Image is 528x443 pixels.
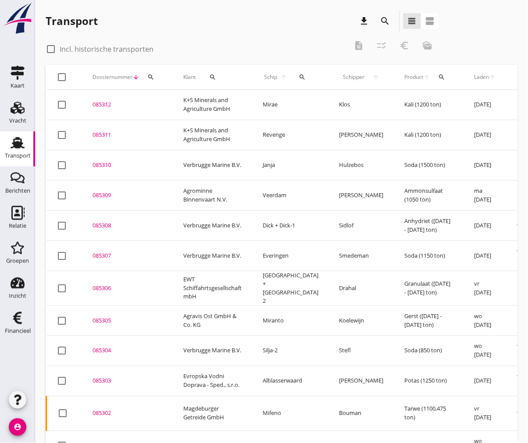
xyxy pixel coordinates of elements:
i: search [380,16,391,26]
i: view_agenda [425,16,435,26]
div: Relatie [9,223,26,229]
i: search [299,74,306,81]
td: Miranto [252,305,329,336]
td: Kali (1200 ton) [394,90,464,120]
div: 085304 [93,347,162,355]
td: [GEOGRAPHIC_DATA] + [GEOGRAPHIC_DATA] 2 [252,271,329,305]
td: vr [DATE] [464,396,507,431]
i: arrow_upward [279,74,289,81]
td: Soda (1150 ton) [394,241,464,271]
i: download [359,16,370,26]
td: [DATE] [464,120,507,150]
i: arrow_downward [132,74,139,81]
td: Verbrugge Marine B.V. [173,210,252,241]
td: Klos [329,90,394,120]
div: 085302 [93,409,162,418]
td: Granulaat ([DATE] - [DATE] ton) [394,271,464,305]
div: 085311 [93,131,162,139]
td: [DATE] [464,241,507,271]
div: 085303 [93,377,162,386]
div: 085309 [93,191,162,200]
div: Vracht [9,118,26,124]
span: Product [405,73,424,81]
td: Smedeman [329,241,394,271]
td: Kali (1200 ton) [394,120,464,150]
div: Transport [46,14,98,28]
td: Soda (850 ton) [394,336,464,366]
td: vr [DATE] [464,271,507,305]
td: wo [DATE] [464,305,507,336]
td: Alblasserwaard [252,366,329,396]
td: [PERSON_NAME] [329,366,394,396]
label: Incl. historische transporten [60,45,153,53]
span: Dossiernummer [93,73,132,81]
td: Anhydriet ([DATE] - [DATE] ton) [394,210,464,241]
td: Agrominne Binnenvaart N.V. [173,180,252,210]
span: Schip [263,73,279,81]
span: Schipper [339,73,369,81]
td: Dick + Dick-1 [252,210,329,241]
td: [DATE] [464,366,507,396]
td: Veerdam [252,180,329,210]
td: Silja-2 [252,336,329,366]
td: [DATE] [464,210,507,241]
div: Financieel [5,328,31,334]
div: 085310 [93,161,162,170]
div: Inzicht [9,293,26,299]
div: Kaart [11,83,25,89]
td: K+S Minerals and Agriculture GmbH [173,120,252,150]
span: Laden [474,73,489,81]
td: Potas (1250 ton) [394,366,464,396]
td: Mifeno [252,396,329,431]
img: logo-small.a267ee39.svg [2,2,33,35]
div: 085312 [93,100,162,109]
i: search [147,74,154,81]
div: 085308 [93,221,162,230]
td: [PERSON_NAME] [329,180,394,210]
td: Tarwe (1100,475 ton) [394,396,464,431]
td: Sidlof [329,210,394,241]
div: 085307 [93,252,162,260]
td: EWT Schiffahrtsgesellschaft mbH [173,271,252,305]
td: Hulzebos [329,150,394,180]
td: Gerst ([DATE] - [DATE] ton) [394,305,464,336]
div: Klant [183,67,242,88]
td: Verbrugge Marine B.V. [173,150,252,180]
div: Transport [5,153,31,159]
td: K+S Minerals and Agriculture GmbH [173,90,252,120]
i: search [209,74,216,81]
td: Verbrugge Marine B.V. [173,241,252,271]
div: Groepen [6,258,29,264]
i: search [439,74,446,81]
td: Bouman [329,396,394,431]
td: [DATE] [464,90,507,120]
div: Berichten [5,188,30,194]
td: Everingen [252,241,329,271]
td: wo [DATE] [464,336,507,366]
td: [DATE] [464,150,507,180]
td: Ammonsulfaat (1050 ton) [394,180,464,210]
td: Evropska Vodni Doprava - Sped., s.r.o. [173,366,252,396]
td: ma [DATE] [464,180,507,210]
i: arrow_upward [489,74,496,81]
td: Koelewijn [329,305,394,336]
td: Agravis Ost GmbH & Co. KG [173,305,252,336]
td: [PERSON_NAME] [329,120,394,150]
i: account_circle [9,418,26,436]
td: Soda (1500 ton) [394,150,464,180]
i: arrow_upward [424,74,431,81]
div: 085305 [93,316,162,325]
i: arrow_upward [369,74,384,81]
td: Verbrugge Marine B.V. [173,336,252,366]
i: view_headline [407,16,417,26]
td: Mirae [252,90,329,120]
td: Stefl [329,336,394,366]
td: Janja [252,150,329,180]
td: Magdeburger Getreide GmbH [173,396,252,431]
div: 085306 [93,284,162,293]
td: Revenge [252,120,329,150]
td: Drahal [329,271,394,305]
